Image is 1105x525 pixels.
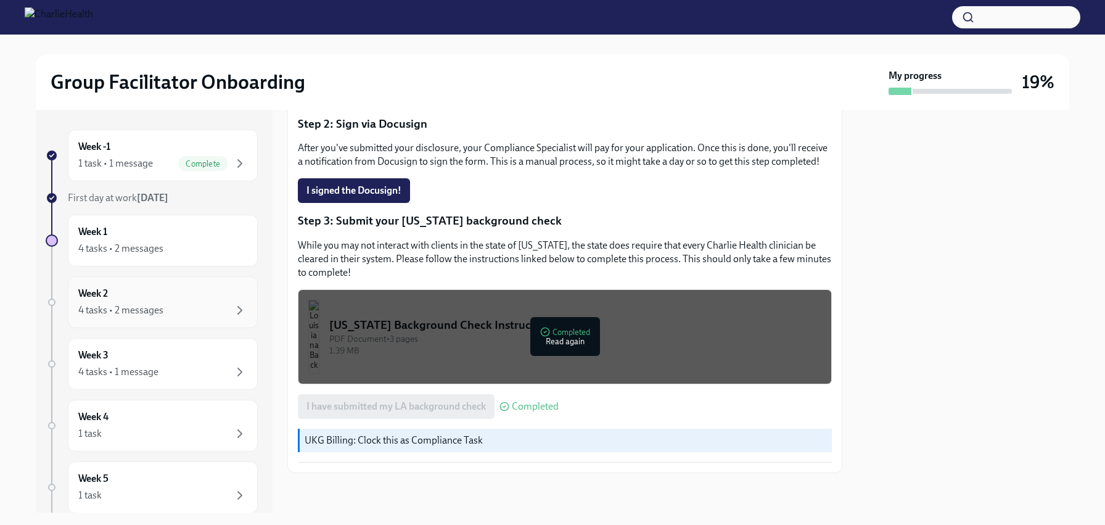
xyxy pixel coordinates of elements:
[298,213,832,229] p: Step 3: Submit your [US_STATE] background check
[329,345,821,357] div: 1.39 MB
[512,402,559,411] span: Completed
[78,410,109,424] h6: Week 4
[1022,71,1054,93] h3: 19%
[305,434,827,447] p: UKG Billing: Clock this as Compliance Task
[298,239,832,279] p: While you may not interact with clients in the state of [US_STATE], the state does require that e...
[78,427,102,440] div: 1 task
[308,300,319,374] img: Louisiana Background Check Instructions
[46,276,258,328] a: Week 24 tasks • 2 messages
[46,338,258,390] a: Week 34 tasks • 1 message
[78,157,153,170] div: 1 task • 1 message
[46,461,258,513] a: Week 51 task
[78,304,163,317] div: 4 tasks • 2 messages
[46,215,258,267] a: Week 14 tasks • 2 messages
[46,191,258,205] a: First day at work[DATE]
[306,184,401,197] span: I signed the Docusign!
[78,287,108,300] h6: Week 2
[78,472,109,486] h6: Week 5
[78,489,102,502] div: 1 task
[46,400,258,452] a: Week 41 task
[78,225,107,239] h6: Week 1
[78,242,163,255] div: 4 tasks • 2 messages
[889,69,942,83] strong: My progress
[68,192,168,204] span: First day at work
[78,140,110,154] h6: Week -1
[329,333,821,345] div: PDF Document • 3 pages
[25,7,93,27] img: CharlieHealth
[298,116,832,132] p: Step 2: Sign via Docusign
[78,349,109,362] h6: Week 3
[298,289,832,384] button: [US_STATE] Background Check InstructionsPDF Document•3 pages1.39 MBCompletedRead again
[137,192,168,204] strong: [DATE]
[51,70,305,94] h2: Group Facilitator Onboarding
[78,365,158,379] div: 4 tasks • 1 message
[298,141,832,168] p: After you've submitted your disclosure, your Compliance Specialist will pay for your application....
[46,130,258,181] a: Week -11 task • 1 messageComplete
[329,317,821,333] div: [US_STATE] Background Check Instructions
[178,159,228,168] span: Complete
[298,178,410,203] button: I signed the Docusign!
